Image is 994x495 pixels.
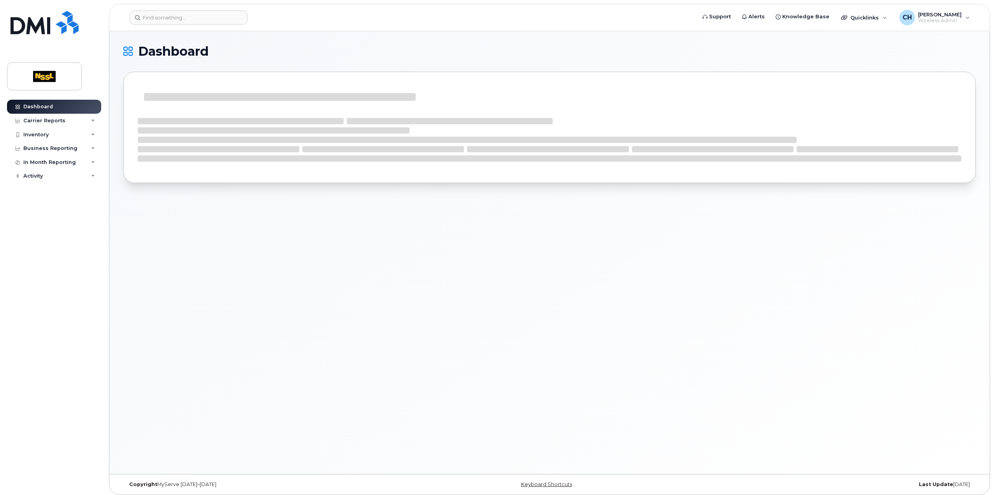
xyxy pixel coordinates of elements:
a: Keyboard Shortcuts [521,481,572,487]
div: [DATE] [692,481,976,488]
div: MyServe [DATE]–[DATE] [123,481,407,488]
strong: Copyright [129,481,157,487]
strong: Last Update [919,481,953,487]
span: Dashboard [138,46,209,57]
